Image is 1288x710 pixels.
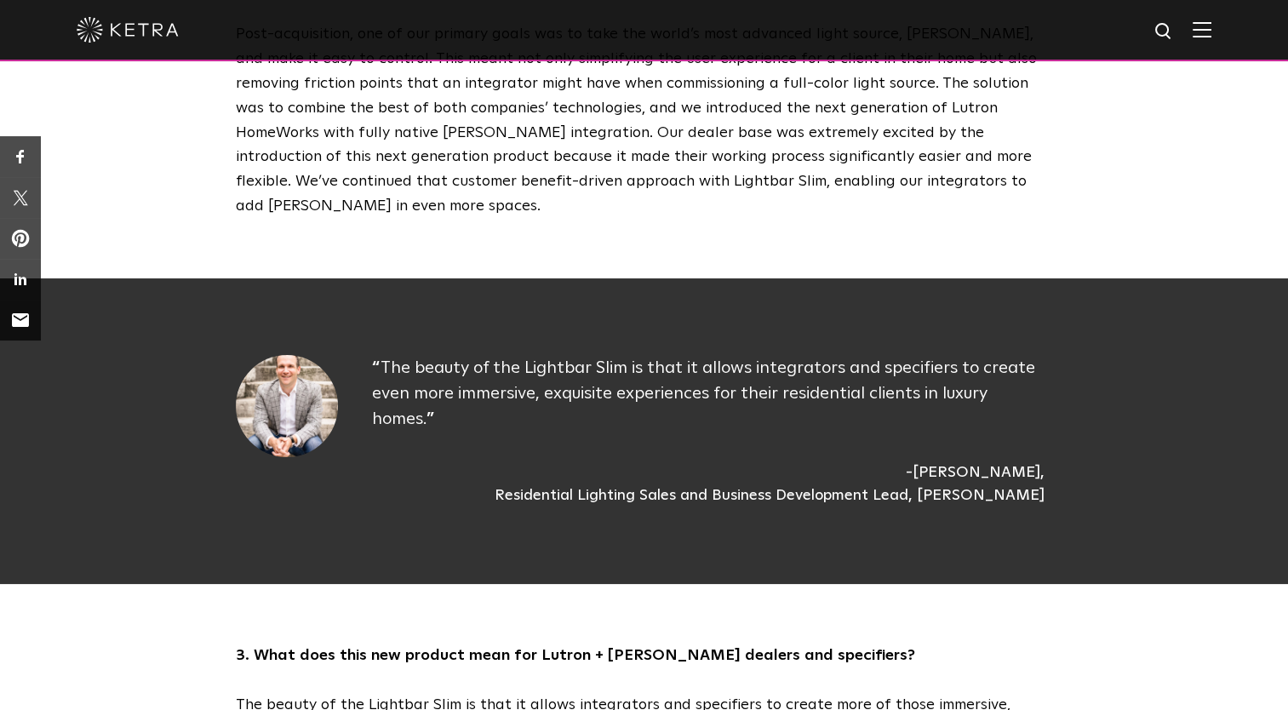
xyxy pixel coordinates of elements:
[77,17,179,43] img: ketra-logo-2019-white
[236,22,1053,218] p: Post-acquisition, one of our primary goals was to take the world’s most advanced light source, [P...
[372,355,1053,432] p: The beauty of the Lightbar Slim is that it allows integrators and specifiers to create even more ...
[1153,21,1175,43] img: search icon
[236,648,915,663] strong: 3. What does this new product mean for Lutron + [PERSON_NAME] dealers and specifiers?
[1193,21,1211,37] img: Hamburger%20Nav.svg
[906,461,1045,484] div: [PERSON_NAME]
[495,484,1045,507] div: Residential Lighting Sales and Business Development Lead, [PERSON_NAME]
